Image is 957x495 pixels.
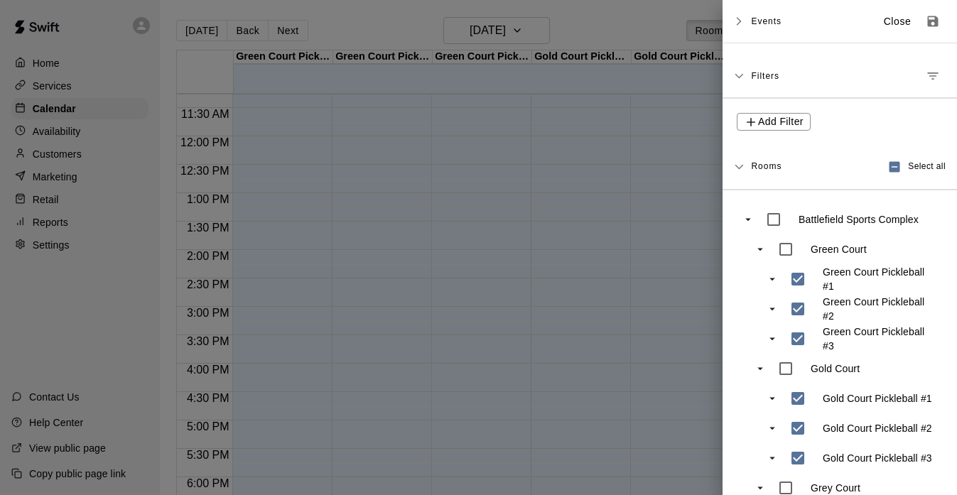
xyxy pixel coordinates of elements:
[920,9,946,34] button: Save as default view
[723,145,957,190] div: RoomsSelect all
[811,481,860,495] p: Grey Court
[908,160,946,174] span: Select all
[811,361,860,376] p: Gold Court
[811,242,867,256] p: Green Court
[875,10,920,33] button: Close sidebar
[751,9,782,34] span: Events
[823,391,932,406] p: Gold Court Pickleball #1
[823,325,937,353] p: Green Court Pickleball #3
[723,55,957,98] div: FiltersManage filters
[737,113,811,131] button: Add Filter
[758,113,804,131] span: Add Filter
[823,265,937,293] p: Green Court Pickleball #1
[920,63,946,89] button: Manage filters
[751,63,779,89] span: Filters
[884,14,912,29] p: Close
[823,295,937,323] p: Green Court Pickleball #2
[823,451,932,465] p: Gold Court Pickleball #3
[823,421,932,435] p: Gold Court Pickleball #2
[751,160,782,171] span: Rooms
[799,212,919,227] p: Battlefield Sports Complex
